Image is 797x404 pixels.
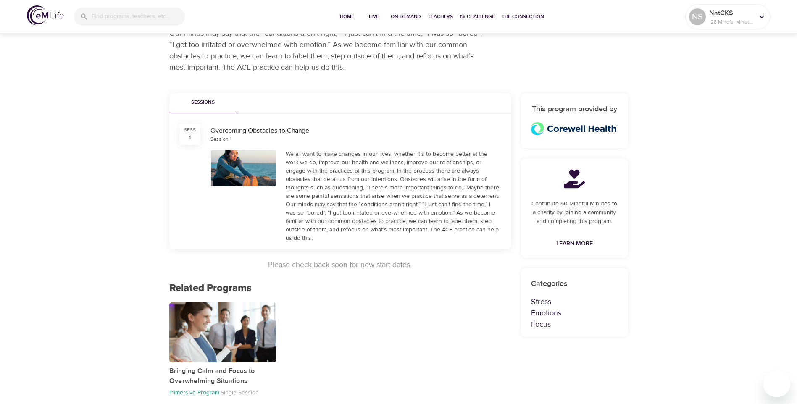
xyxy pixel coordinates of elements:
p: Related Programs [169,281,511,296]
a: Learn More [553,236,596,252]
p: Please check back soon for new start dates. [169,259,511,270]
p: Stress [531,296,618,307]
p: Focus [531,319,618,330]
p: Categories [531,278,618,289]
span: Sessions [174,98,231,107]
div: Session 1 [210,136,231,143]
img: Corewell%20Health.png [531,122,618,135]
p: Contribute 60 Mindful Minutes to a charity by joining a community and completing this program. [531,199,618,226]
span: On-Demand [391,12,421,21]
p: Bringing Calm and Focus to Overwhelming Situations [169,366,276,386]
div: SESS [184,126,196,134]
input: Find programs, teachers, etc... [92,8,185,26]
span: The Connection [502,12,544,21]
span: 1% Challenge [460,12,495,21]
span: Teachers [428,12,453,21]
h6: This program provided by [531,103,618,115]
img: logo [27,5,64,25]
p: Emotions [531,307,618,319]
p: NatCKS [709,8,754,18]
div: Overcoming Obstacles to Change [210,126,501,136]
iframe: Button to launch messaging window [763,370,790,397]
span: Live [364,12,384,21]
p: Immersive Program · [169,389,221,396]
span: Learn More [556,239,593,249]
div: NS [689,8,706,25]
p: 128 Mindful Minutes [709,18,754,26]
p: Single Session [221,389,259,396]
div: We all want to make changes in our lives, whether it’s to become better at the work we do, improv... [286,150,501,242]
div: 1 [189,134,191,142]
span: Home [337,12,357,21]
